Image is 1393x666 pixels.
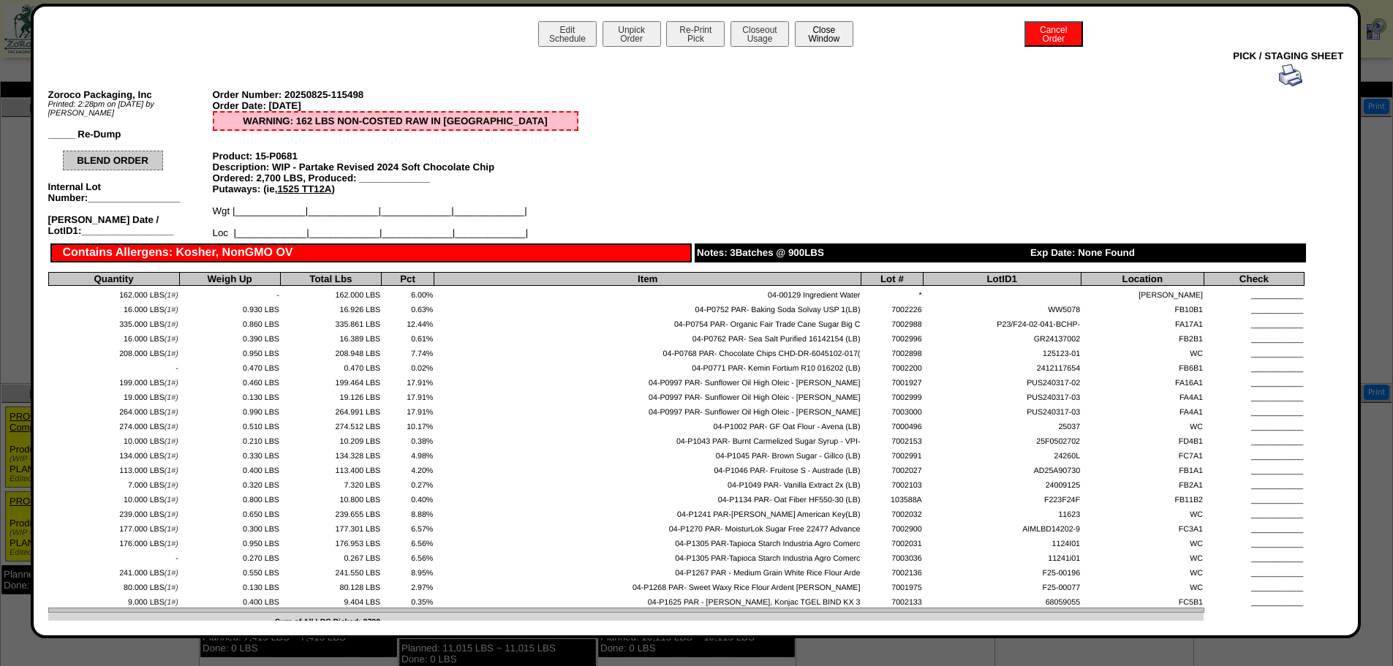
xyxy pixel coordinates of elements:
[1204,315,1304,330] td: ____________
[1081,461,1204,476] td: FB1A1
[48,100,213,118] div: Printed: 2:28pm on [DATE] by [PERSON_NAME]
[1204,476,1304,491] td: ____________
[48,129,213,140] div: _____ Re-Dump
[48,214,213,236] div: [PERSON_NAME] Date / LotID1:_________________
[382,417,434,432] td: 10.17%
[1081,403,1204,417] td: FA4A1
[1204,549,1304,564] td: ____________
[213,173,578,183] div: Ordered: 2,700 LBS, Produced: _____________
[179,286,280,300] td: -
[923,578,1081,593] td: F25-00077
[165,452,178,461] span: (1#)
[434,461,861,476] td: 04-P1046 PAR- Fruitose S - Austrade (LB)
[434,476,861,491] td: 04-P1049 PAR- Vanilla Extract 2x (LB)
[165,510,178,519] span: (1#)
[50,243,692,262] div: Contains Allergens: Kosher, NonGMO OV
[434,330,861,344] td: 04-P0762 PAR- Sea Salt Purified 16142154 (LB)
[923,549,1081,564] td: 11241i01
[165,408,178,417] span: (1#)
[179,374,280,388] td: 0.460 LBS
[1081,344,1204,359] td: WC
[179,359,280,374] td: 0.470 LBS
[382,403,434,417] td: 17.91%
[1081,359,1204,374] td: FB6B1
[280,447,381,461] td: 134.328 LBS
[603,21,661,47] button: UnpickOrder
[434,491,861,505] td: 04-P1134 PAR- Oat Fiber HF550-30 (LB)
[434,432,861,447] td: 04-P1043 PAR- Burnt Carmelized Sugar Syrup - VPI-
[382,359,434,374] td: 0.02%
[434,417,861,432] td: 04-P1002 PAR- GF Oat Flour - Avena (LB)
[165,423,178,431] span: (1#)
[861,403,923,417] td: 7003000
[213,111,578,131] div: WARNING: 162 LBS NON-COSTED RAW IN [GEOGRAPHIC_DATA]
[861,388,923,403] td: 7002999
[1081,273,1204,286] th: Location
[1081,286,1204,300] td: [PERSON_NAME]
[382,476,434,491] td: 0.27%
[923,273,1081,286] th: LotID1
[48,181,213,203] div: Internal Lot Number:_________________
[48,315,179,330] td: 335.000 LBS
[179,330,280,344] td: 0.390 LBS
[434,300,861,315] td: 04-P0752 PAR- Baking Soda Solvay USP 1(LB)
[48,417,179,432] td: 274.000 LBS
[179,273,280,286] th: Weigh Up
[165,379,178,387] span: (1#)
[280,388,381,403] td: 19.126 LBS
[861,461,923,476] td: 7002027
[923,505,1081,520] td: 11623
[1204,359,1304,374] td: ____________
[1204,300,1304,315] td: ____________
[280,315,381,330] td: 335.861 LBS
[923,520,1081,534] td: AIMLBD14202-9
[48,403,179,417] td: 264.000 LBS
[280,300,381,315] td: 16.926 LBS
[1081,578,1204,593] td: WC
[165,481,178,490] span: (1#)
[165,306,178,314] span: (1#)
[923,315,1081,330] td: P23/F24-02-041-BCHP-
[923,491,1081,505] td: F223F24F
[861,593,923,608] td: 7002133
[1081,534,1204,549] td: WC
[434,286,861,300] td: 04-00129 Ingredient Water
[923,344,1081,359] td: 125123-01
[179,505,280,520] td: 0.650 LBS
[179,403,280,417] td: 0.990 LBS
[695,243,1029,262] div: Notes: 3Batches @ 900LBS
[923,461,1081,476] td: AD25A90730
[1081,593,1204,608] td: FC5B1
[861,447,923,461] td: 7002991
[382,388,434,403] td: 17.91%
[48,286,179,300] td: 162.000 LBS
[861,273,923,286] th: Lot #
[795,21,853,47] button: CloseWindow
[1081,549,1204,564] td: WC
[1081,330,1204,344] td: FB2B1
[382,330,434,344] td: 0.61%
[1204,447,1304,461] td: ____________
[434,447,861,461] td: 04-P1045 PAR- Brown Sugar - Gillco (LB)
[213,205,578,238] div: Wgt |_____________|_____________|_____________|_____________| Loc |_____________|_____________|__...
[165,437,178,446] span: (1#)
[434,520,861,534] td: 04-P1270 PAR- MoisturLok Sugar Free 22477 Advance
[1204,461,1304,476] td: ____________
[213,162,578,173] div: Description: WIP - Partake Revised 2024 Soft Chocolate Chip
[793,33,855,44] a: CloseWindow
[213,100,578,111] div: Order Date: [DATE]
[382,461,434,476] td: 4.20%
[731,21,789,47] button: CloseoutUsage
[861,564,923,578] td: 7002136
[434,273,861,286] th: Item
[434,388,861,403] td: 04-P0997 PAR- Sunflower Oil High Oleic - [PERSON_NAME]
[923,417,1081,432] td: 25037
[179,461,280,476] td: 0.400 LBS
[48,578,179,593] td: 80.000 LBS
[48,374,179,388] td: 199.000 LBS
[382,344,434,359] td: 7.74%
[382,578,434,593] td: 2.97%
[861,505,923,520] td: 7002032
[1204,564,1304,578] td: ____________
[382,505,434,520] td: 8.88%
